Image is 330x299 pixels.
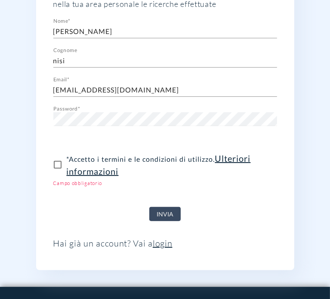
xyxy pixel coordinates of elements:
label: Email* [53,77,70,82]
button: Invia [149,207,181,221]
p: Campo obbligatorio [53,179,102,187]
a: login [153,238,173,249]
label: Password* [53,106,80,111]
label: Nome* [53,18,70,24]
label: Cognome [53,48,77,53]
p: Hai già un account? Vai a [53,238,277,249]
span: * Accetto i termini e le condizioni di utilizzo . [67,152,270,178]
span: Invia [157,209,173,220]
